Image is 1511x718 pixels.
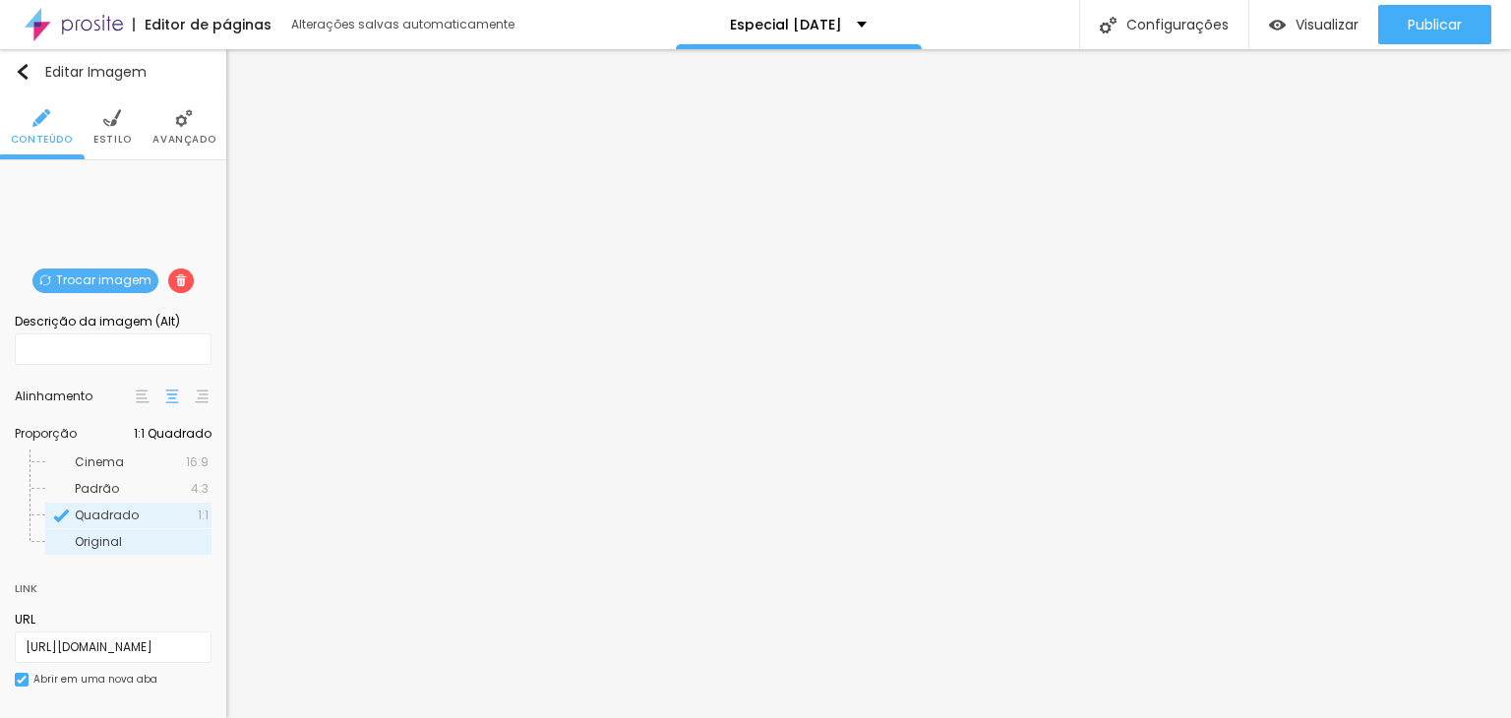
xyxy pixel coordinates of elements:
img: Icone [15,64,30,80]
img: Icone [103,109,121,127]
span: Trocar imagem [32,269,158,293]
span: 16:9 [186,456,209,468]
div: Editor de páginas [133,18,272,31]
span: Original [75,533,122,550]
img: Icone [53,508,70,524]
div: Editar Imagem [15,64,147,80]
span: Visualizar [1296,17,1359,32]
div: Descrição da imagem (Alt) [15,313,212,330]
img: Icone [32,109,50,127]
span: Quadrado [75,507,139,523]
p: Especial [DATE] [730,18,842,31]
span: 1:1 [198,509,209,521]
iframe: Editor [226,49,1511,718]
button: Publicar [1378,5,1491,44]
img: Icone [17,675,27,685]
div: Proporção [15,428,134,440]
span: Padrão [75,480,119,497]
img: paragraph-right-align.svg [195,389,209,403]
img: Icone [175,109,193,127]
button: Visualizar [1249,5,1378,44]
div: Link [15,566,212,601]
span: Conteúdo [11,135,73,145]
span: Cinema [75,453,124,470]
span: 4:3 [191,483,209,495]
span: 1:1 Quadrado [134,428,212,440]
div: Alinhamento [15,390,133,402]
img: Icone [39,274,51,286]
span: Publicar [1408,17,1462,32]
div: Link [15,577,37,599]
span: Estilo [93,135,132,145]
img: Icone [175,274,187,286]
img: view-1.svg [1269,17,1286,33]
img: paragraph-left-align.svg [136,389,150,403]
img: Icone [1100,17,1117,33]
div: Alterações salvas automaticamente [291,19,517,30]
span: Avançado [152,135,215,145]
img: paragraph-center-align.svg [165,389,179,403]
div: URL [15,611,212,628]
div: Abrir em uma nova aba [33,675,157,685]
